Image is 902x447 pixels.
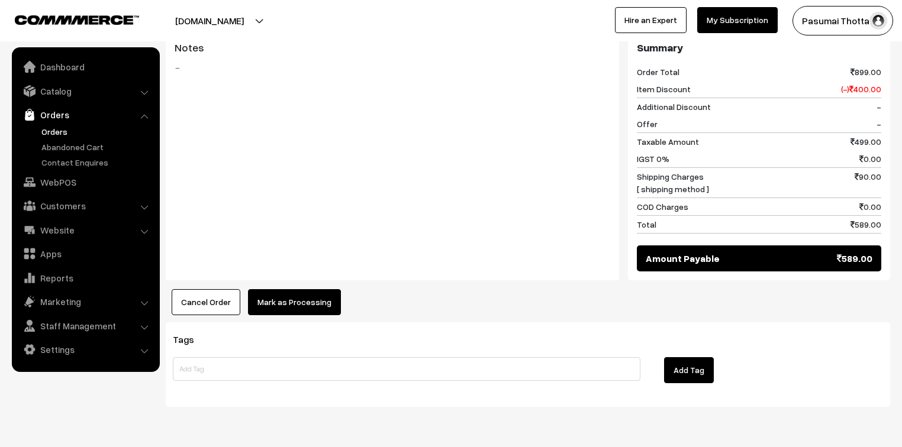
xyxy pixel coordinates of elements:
span: Additional Discount [637,101,711,113]
a: Dashboard [15,56,156,77]
span: Amount Payable [646,251,720,265]
a: Staff Management [15,315,156,336]
button: Pasumai Thotta… [793,6,893,35]
span: Tags [173,333,208,345]
a: Catalog [15,80,156,102]
span: 899.00 [851,66,881,78]
a: Contact Enquires [38,156,156,169]
span: 589.00 [837,251,872,265]
button: Add Tag [664,357,714,383]
a: Reports [15,267,156,289]
span: Shipping Charges [ shipping method ] [637,170,709,195]
span: 499.00 [851,135,881,148]
button: Mark as Processing [248,289,341,315]
span: (-) 400.00 [841,83,881,95]
span: 90.00 [855,170,881,195]
a: Orders [38,125,156,138]
span: Offer [637,118,658,130]
span: IGST 0% [637,153,669,165]
h3: Summary [637,41,881,54]
a: Apps [15,243,156,264]
a: WebPOS [15,171,156,193]
a: Website [15,219,156,241]
a: Settings [15,339,156,360]
img: user [869,12,887,30]
span: COD Charges [637,200,688,213]
span: Total [637,218,656,231]
img: COMMMERCE [15,15,139,24]
a: Marketing [15,291,156,312]
a: Customers [15,195,156,216]
span: Taxable Amount [637,135,699,148]
span: 0.00 [859,153,881,165]
span: - [877,118,881,130]
a: Orders [15,104,156,125]
a: Hire an Expert [615,7,687,33]
span: 0.00 [859,200,881,213]
a: COMMMERCE [15,12,118,26]
button: [DOMAIN_NAME] [134,6,285,35]
blockquote: - [175,60,610,74]
span: Order Total [637,66,679,78]
h3: Notes [175,41,610,54]
button: Cancel Order [172,289,240,315]
span: Item Discount [637,83,691,95]
a: My Subscription [697,7,778,33]
span: 589.00 [851,218,881,231]
a: Abandoned Cart [38,141,156,153]
span: - [877,101,881,113]
input: Add Tag [173,357,640,381]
